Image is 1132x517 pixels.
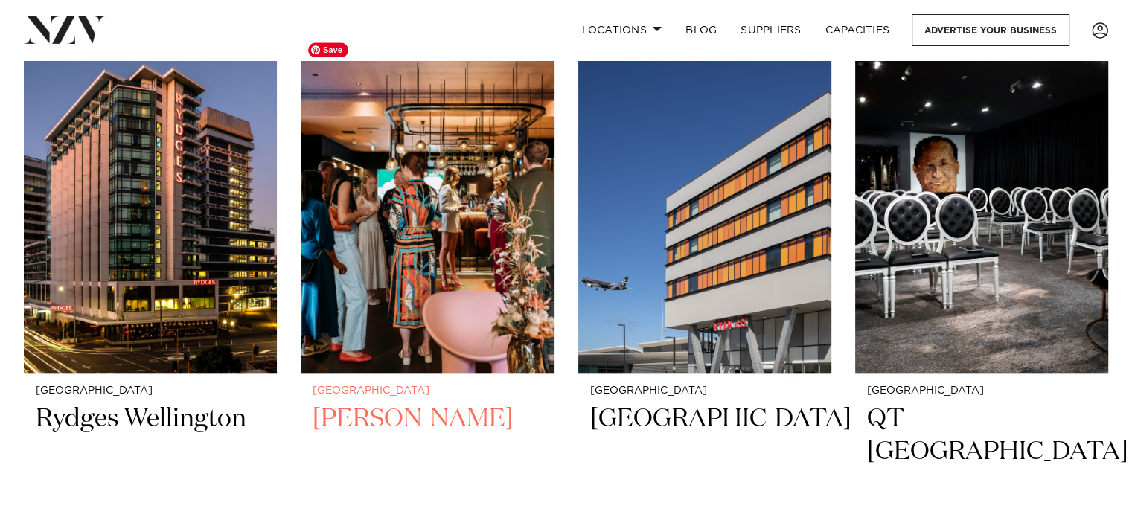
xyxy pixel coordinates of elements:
[313,402,542,503] h2: [PERSON_NAME]
[590,402,819,503] h2: [GEOGRAPHIC_DATA]
[36,402,265,503] h2: Rydges Wellington
[674,14,729,46] a: BLOG
[813,14,902,46] a: Capacities
[729,14,813,46] a: SUPPLIERS
[24,16,105,43] img: nzv-logo.png
[36,385,265,396] small: [GEOGRAPHIC_DATA]
[590,385,819,396] small: [GEOGRAPHIC_DATA]
[867,402,1096,503] h2: QT [GEOGRAPHIC_DATA]
[569,14,674,46] a: Locations
[867,385,1096,396] small: [GEOGRAPHIC_DATA]
[313,385,542,396] small: [GEOGRAPHIC_DATA]
[912,14,1069,46] a: Advertise your business
[308,42,348,57] span: Save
